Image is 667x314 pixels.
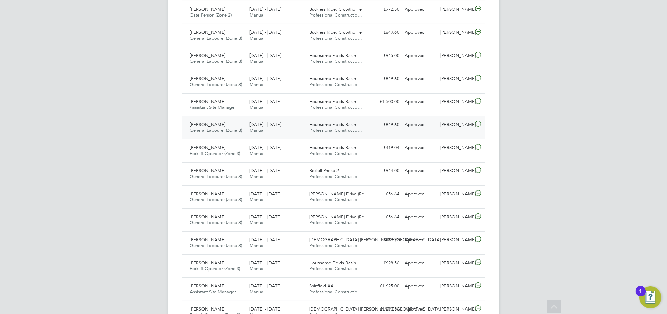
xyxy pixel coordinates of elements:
[249,99,281,105] span: [DATE] - [DATE]
[190,121,226,127] span: [PERSON_NAME]
[366,281,402,292] div: £1,625.00
[249,219,264,225] span: Manual
[249,104,264,110] span: Manual
[309,237,441,243] span: [DEMOGRAPHIC_DATA] [PERSON_NAME][GEOGRAPHIC_DATA]
[366,119,402,130] div: £849.60
[366,96,402,108] div: £1,500.00
[366,27,402,38] div: £849.60
[309,214,369,220] span: [PERSON_NAME] Drive (Re…
[249,12,264,18] span: Manual
[366,165,402,177] div: £944.00
[438,257,473,269] div: [PERSON_NAME]
[190,168,226,174] span: [PERSON_NAME]
[249,52,281,58] span: [DATE] - [DATE]
[249,260,281,266] span: [DATE] - [DATE]
[190,99,226,105] span: [PERSON_NAME]
[309,306,441,312] span: [DEMOGRAPHIC_DATA] [PERSON_NAME][GEOGRAPHIC_DATA]
[190,58,242,64] span: General Labourer (Zone 3)
[309,104,362,110] span: Professional Constructio…
[190,29,226,35] span: [PERSON_NAME]
[190,214,226,220] span: [PERSON_NAME]
[402,119,438,130] div: Approved
[309,150,362,156] span: Professional Constructio…
[309,266,362,272] span: Professional Constructio…
[249,214,281,220] span: [DATE] - [DATE]
[190,266,241,272] span: Forklift Operator (Zone 3)
[249,191,281,197] span: [DATE] - [DATE]
[309,168,339,174] span: Bexhill Phase 2
[366,142,402,154] div: £419.04
[402,50,438,61] div: Approved
[190,283,226,289] span: [PERSON_NAME]
[438,119,473,130] div: [PERSON_NAME]
[402,234,438,246] div: Approved
[249,121,281,127] span: [DATE] - [DATE]
[309,76,361,81] span: Hounsome Fields Basin…
[402,142,438,154] div: Approved
[438,212,473,223] div: [PERSON_NAME]
[309,58,362,64] span: Professional Constructio…
[366,188,402,200] div: £56.64
[402,4,438,15] div: Approved
[190,150,241,156] span: Forklift Operator (Zone 3)
[309,191,369,197] span: [PERSON_NAME] Drive (Re…
[438,96,473,108] div: [PERSON_NAME]
[249,35,264,41] span: Manual
[366,50,402,61] div: £945.00
[190,12,232,18] span: Gate Person (Zone 2)
[249,76,281,81] span: [DATE] - [DATE]
[190,145,226,150] span: [PERSON_NAME]
[249,6,281,12] span: [DATE] - [DATE]
[639,291,642,300] div: 1
[402,281,438,292] div: Approved
[309,174,362,179] span: Professional Constructio…
[438,188,473,200] div: [PERSON_NAME]
[438,142,473,154] div: [PERSON_NAME]
[190,197,242,203] span: General Labourer (Zone 3)
[438,234,473,246] div: [PERSON_NAME]
[309,260,361,266] span: Hounsome Fields Basin…
[190,6,226,12] span: [PERSON_NAME]
[402,257,438,269] div: Approved
[190,76,230,81] span: [PERSON_NAME]…
[190,237,226,243] span: [PERSON_NAME]
[402,212,438,223] div: Approved
[190,104,236,110] span: Assistant Site Manager
[309,197,362,203] span: Professional Constructio…
[190,306,226,312] span: [PERSON_NAME]
[309,6,362,12] span: Bucklers Ride, Crowthorne
[249,58,264,64] span: Manual
[309,121,361,127] span: Hounsome Fields Basin…
[249,81,264,87] span: Manual
[249,197,264,203] span: Manual
[309,12,362,18] span: Professional Constructio…
[190,174,242,179] span: General Labourer (Zone 3)
[309,289,362,295] span: Professional Constructio…
[309,243,362,248] span: Professional Constructio…
[402,27,438,38] div: Approved
[190,260,226,266] span: [PERSON_NAME]
[190,219,242,225] span: General Labourer (Zone 3)
[438,50,473,61] div: [PERSON_NAME]
[438,27,473,38] div: [PERSON_NAME]
[402,73,438,85] div: Approved
[438,165,473,177] div: [PERSON_NAME]
[309,99,361,105] span: Hounsome Fields Basin…
[309,145,361,150] span: Hounsome Fields Basin…
[366,257,402,269] div: £628.56
[249,243,264,248] span: Manual
[366,234,402,246] div: £169.92
[249,174,264,179] span: Manual
[438,73,473,85] div: [PERSON_NAME]
[249,127,264,133] span: Manual
[402,165,438,177] div: Approved
[190,35,242,41] span: General Labourer (Zone 3)
[190,289,236,295] span: Assistant Site Manager
[249,168,281,174] span: [DATE] - [DATE]
[249,145,281,150] span: [DATE] - [DATE]
[309,29,362,35] span: Bucklers Ride, Crowthorne
[639,286,661,308] button: Open Resource Center, 1 new notification
[309,52,361,58] span: Hounsome Fields Basin…
[190,81,242,87] span: General Labourer (Zone 3)
[402,188,438,200] div: Approved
